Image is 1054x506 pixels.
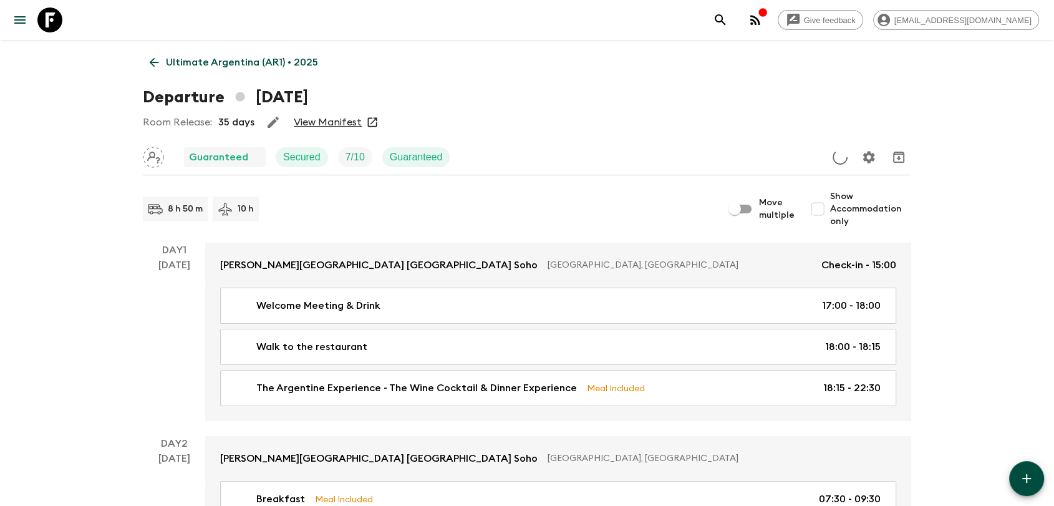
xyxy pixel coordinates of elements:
[158,258,190,421] div: [DATE]
[823,381,881,396] p: 18:15 - 22:30
[218,115,254,130] p: 35 days
[886,145,911,170] button: Archive (Completed, Cancelled or Unsynced Departures only)
[346,150,365,165] p: 7 / 10
[828,145,853,170] button: Update Price, Early Bird Discount and Costs
[168,203,203,215] p: 8 h 50 m
[548,259,811,271] p: [GEOGRAPHIC_DATA], [GEOGRAPHIC_DATA]
[220,288,896,324] a: Welcome Meeting & Drink17:00 - 18:00
[238,203,254,215] p: 10 h
[390,150,443,165] p: Guaranteed
[825,339,881,354] p: 18:00 - 18:15
[294,116,362,129] a: View Manifest
[759,197,795,221] span: Move multiple
[7,7,32,32] button: menu
[887,16,1038,25] span: [EMAIL_ADDRESS][DOMAIN_NAME]
[587,381,645,395] p: Meal Included
[856,145,881,170] button: Settings
[548,452,886,465] p: [GEOGRAPHIC_DATA], [GEOGRAPHIC_DATA]
[256,381,577,396] p: The Argentine Experience - The Wine Cocktail & Dinner Experience
[822,298,881,313] p: 17:00 - 18:00
[315,492,373,506] p: Meal Included
[205,436,911,481] a: [PERSON_NAME][GEOGRAPHIC_DATA] [GEOGRAPHIC_DATA] Soho[GEOGRAPHIC_DATA], [GEOGRAPHIC_DATA]
[143,115,212,130] p: Room Release:
[220,451,538,466] p: [PERSON_NAME][GEOGRAPHIC_DATA] [GEOGRAPHIC_DATA] Soho
[830,190,911,228] span: Show Accommodation only
[205,243,911,288] a: [PERSON_NAME][GEOGRAPHIC_DATA] [GEOGRAPHIC_DATA] Soho[GEOGRAPHIC_DATA], [GEOGRAPHIC_DATA]Check-in...
[797,16,863,25] span: Give feedback
[276,147,328,167] div: Secured
[220,258,538,273] p: [PERSON_NAME][GEOGRAPHIC_DATA] [GEOGRAPHIC_DATA] Soho
[283,150,321,165] p: Secured
[143,243,205,258] p: Day 1
[220,370,896,406] a: The Argentine Experience - The Wine Cocktail & Dinner ExperienceMeal Included18:15 - 22:30
[220,329,896,365] a: Walk to the restaurant18:00 - 18:15
[338,147,372,167] div: Trip Fill
[189,150,248,165] p: Guaranteed
[256,339,367,354] p: Walk to the restaurant
[143,436,205,451] p: Day 2
[778,10,863,30] a: Give feedback
[708,7,733,32] button: search adventures
[821,258,896,273] p: Check-in - 15:00
[143,150,164,160] span: Assign pack leader
[166,55,318,70] p: Ultimate Argentina (AR1) • 2025
[143,50,325,75] a: Ultimate Argentina (AR1) • 2025
[143,85,308,110] h1: Departure [DATE]
[873,10,1039,30] div: [EMAIL_ADDRESS][DOMAIN_NAME]
[256,298,380,313] p: Welcome Meeting & Drink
